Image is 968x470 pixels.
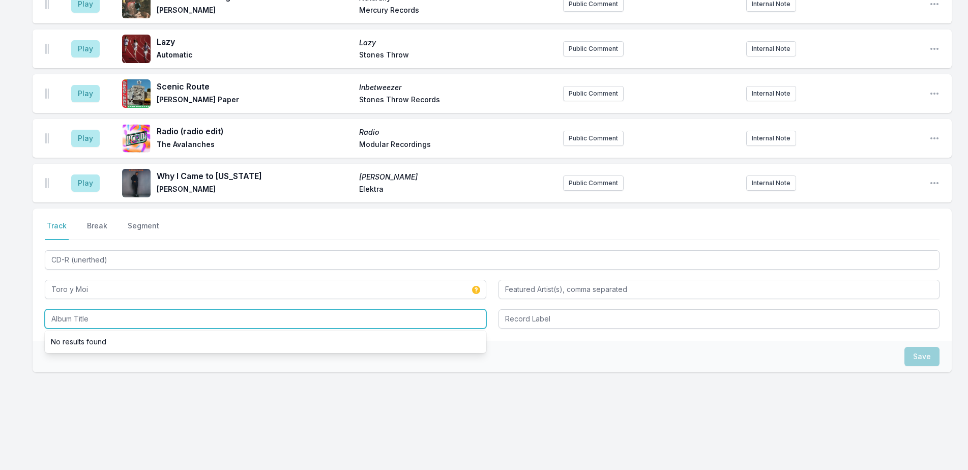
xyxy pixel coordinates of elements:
span: Elektra [359,184,555,196]
span: Modular Recordings [359,139,555,152]
img: Inbetweezer [122,79,151,108]
span: Stones Throw Records [359,95,555,107]
span: Scenic Route [157,80,353,93]
span: Why I Came to [US_STATE] [157,170,353,182]
img: Lazy [122,35,151,63]
img: Drag Handle [45,133,49,143]
img: Drag Handle [45,44,49,54]
span: [PERSON_NAME] [157,184,353,196]
button: Public Comment [563,86,624,101]
span: Stones Throw [359,50,555,62]
span: Inbetweezer [359,82,555,93]
button: Play [71,85,100,102]
button: Open playlist item options [929,133,940,143]
button: Public Comment [563,175,624,191]
span: [PERSON_NAME] [157,5,353,17]
span: Lazy [157,36,353,48]
button: Break [85,221,109,240]
span: Radio [359,127,555,137]
span: [PERSON_NAME] Paper [157,95,353,107]
button: Open playlist item options [929,89,940,99]
img: Drag Handle [45,178,49,188]
input: Record Label [498,309,940,329]
button: Play [71,40,100,57]
button: Play [71,174,100,192]
button: Play [71,130,100,147]
button: Track [45,221,69,240]
button: Internal Note [746,131,796,146]
input: Featured Artist(s), comma separated [498,280,940,299]
span: Mercury Records [359,5,555,17]
span: The Avalanches [157,139,353,152]
button: Save [904,347,940,366]
span: Radio (radio edit) [157,125,353,137]
span: Automatic [157,50,353,62]
img: Drag Handle [45,89,49,99]
button: Internal Note [746,41,796,56]
input: Track Title [45,250,940,270]
li: No results found [45,333,486,351]
input: Artist [45,280,486,299]
button: Segment [126,221,161,240]
button: Internal Note [746,175,796,191]
input: Album Title [45,309,486,329]
button: Open playlist item options [929,44,940,54]
img: Leon Ware [122,169,151,197]
button: Public Comment [563,131,624,146]
span: Lazy [359,38,555,48]
img: Radio [122,124,151,153]
button: Public Comment [563,41,624,56]
button: Open playlist item options [929,178,940,188]
button: Internal Note [746,86,796,101]
span: [PERSON_NAME] [359,172,555,182]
